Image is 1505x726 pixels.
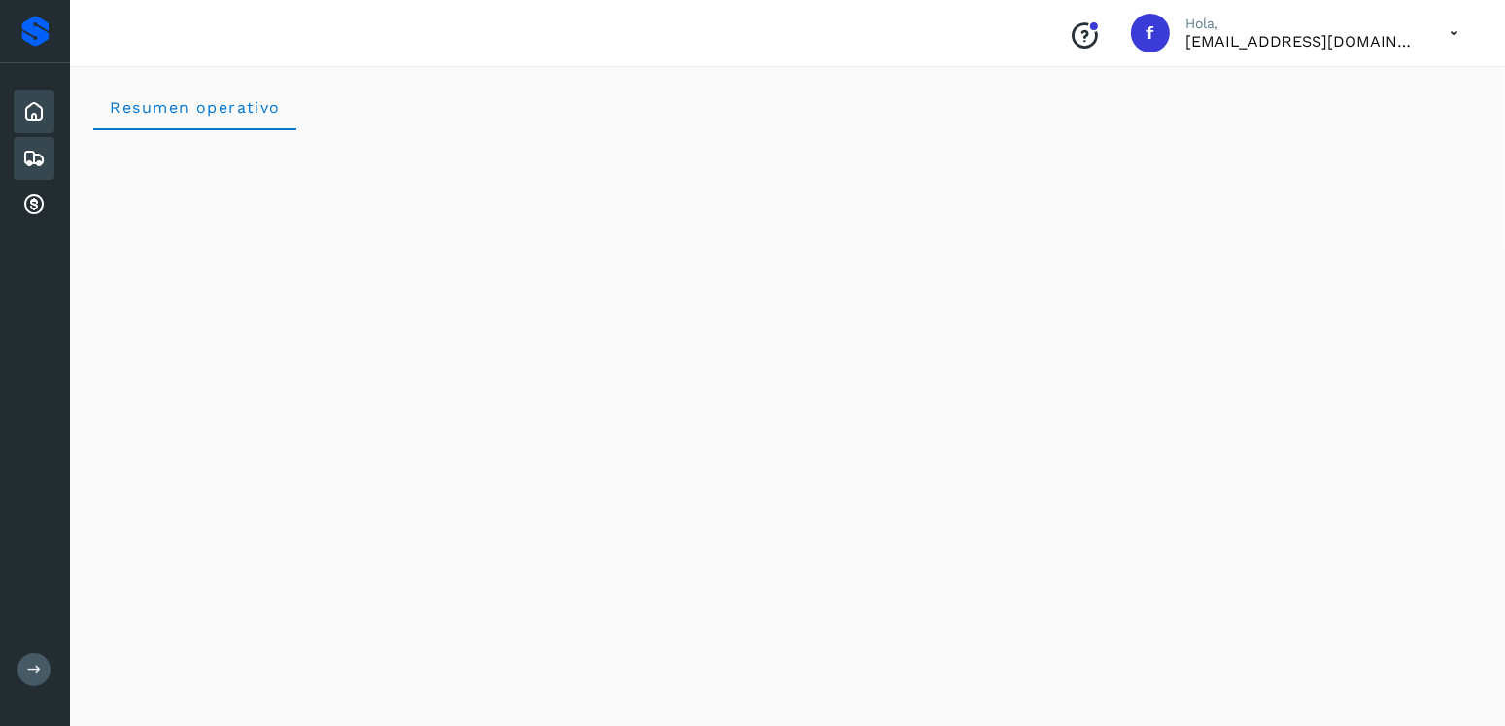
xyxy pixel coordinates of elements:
[109,98,281,117] span: Resumen operativo
[1185,32,1419,51] p: facturacion@expresssanjavier.com
[14,137,54,180] div: Embarques
[1185,16,1419,32] p: Hola,
[14,184,54,226] div: Cuentas por cobrar
[14,90,54,133] div: Inicio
